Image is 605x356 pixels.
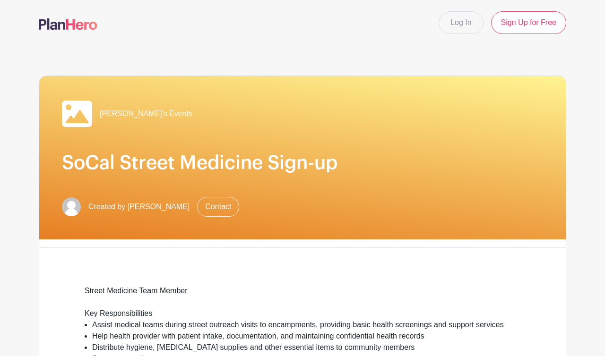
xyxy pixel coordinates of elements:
h1: SoCal Street Medicine Sign-up [62,152,543,174]
a: Contact [197,197,239,217]
a: Log In [439,11,483,34]
li: Distribute hygiene, [MEDICAL_DATA] supplies and other essential items to community members [92,342,520,353]
span: Created by [PERSON_NAME] [88,201,190,212]
div: Street Medicine Team Member [85,285,520,308]
li: Help health provider with patient intake, documentation, and maintaining confidential health records [92,331,520,342]
span: [PERSON_NAME]'s Events [100,108,192,119]
img: logo-507f7623f17ff9eddc593b1ce0a138ce2505c220e1c5a4e2b4648c50719b7d32.svg [39,18,97,30]
div: Key Responsibilities [85,308,520,319]
li: Assist medical teams during street outreach visits to encampments, providing basic health screeni... [92,319,520,331]
a: Sign Up for Free [491,11,566,34]
img: default-ce2991bfa6775e67f084385cd625a349d9dcbb7a52a09fb2fda1e96e2d18dcdb.png [62,197,81,216]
